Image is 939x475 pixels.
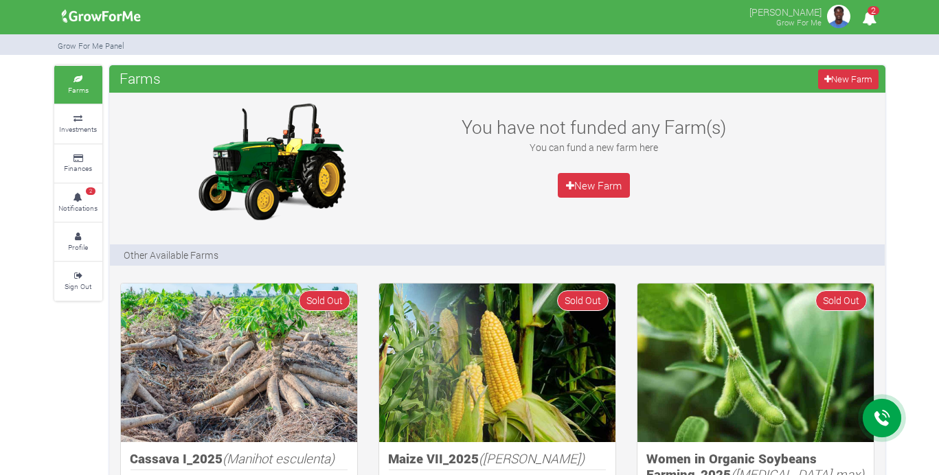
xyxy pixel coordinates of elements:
img: growforme image [825,3,852,30]
small: Grow For Me Panel [58,40,124,51]
span: 2 [868,6,879,15]
img: growforme image [57,3,146,30]
i: (Manihot esculenta) [223,450,335,467]
span: Sold Out [815,290,867,310]
img: growforme image [121,283,357,442]
a: Profile [54,223,102,261]
a: New Farm [818,69,878,89]
small: Investments [59,124,97,134]
a: Investments [54,105,102,143]
span: Sold Out [557,290,609,310]
h5: Cassava I_2025 [130,451,348,467]
a: 2 Notifications [54,184,102,222]
small: Notifications [58,203,98,213]
span: Sold Out [299,290,350,310]
p: [PERSON_NAME] [749,3,822,19]
span: Farms [116,65,164,92]
small: Finances [64,163,92,173]
img: growforme image [637,283,874,442]
h3: You have not funded any Farm(s) [445,116,743,138]
p: Other Available Farms [124,248,218,262]
a: Farms [54,66,102,104]
img: growforme image [379,283,615,442]
small: Profile [68,242,88,252]
small: Sign Out [65,281,91,291]
small: Farms [68,85,89,95]
i: ([PERSON_NAME]) [479,450,585,467]
a: 2 [856,13,883,26]
a: Sign Out [54,262,102,300]
img: growforme image [185,100,357,223]
p: You can fund a new farm here [445,140,743,154]
h5: Maize VII_2025 [388,451,607,467]
span: 2 [86,187,95,196]
small: Grow For Me [776,17,822,27]
a: New Farm [558,173,631,198]
i: Notifications [856,3,883,34]
a: Finances [54,145,102,183]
